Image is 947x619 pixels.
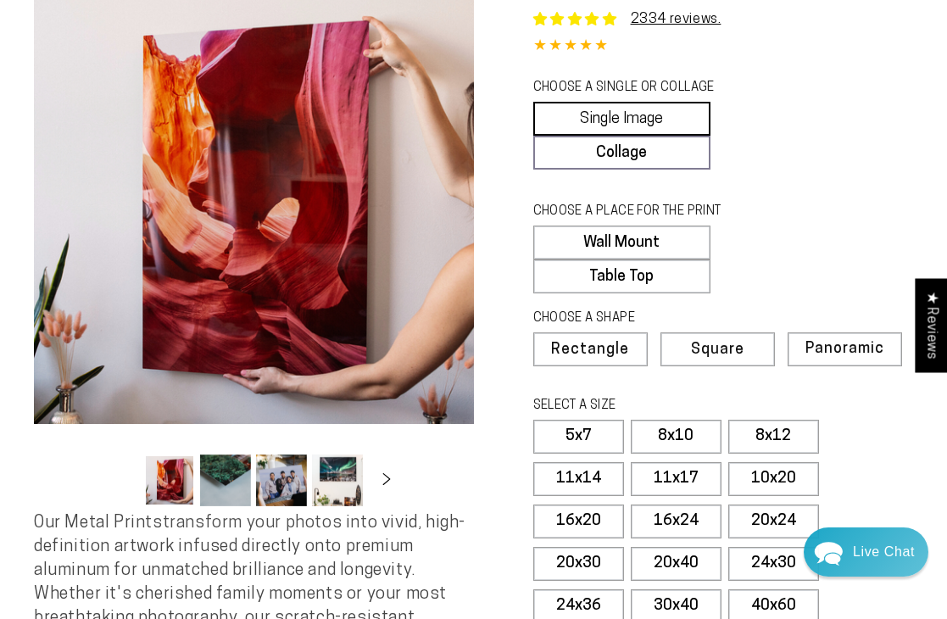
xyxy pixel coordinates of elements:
[551,343,629,358] span: Rectangle
[533,505,624,538] label: 16x20
[691,343,744,358] span: Square
[368,461,405,499] button: Slide right
[533,259,710,293] label: Table Top
[631,13,721,26] a: 2334 reviews.
[533,420,624,454] label: 5x7
[533,397,755,415] legend: SELECT A SIZE
[728,505,819,538] label: 20x24
[312,454,363,506] button: Load image 4 in gallery view
[915,278,947,372] div: Click to open Judge.me floating reviews tab
[533,309,755,328] legend: CHOOSE A SHAPE
[533,102,710,136] a: Single Image
[256,454,307,506] button: Load image 3 in gallery view
[533,35,914,59] div: 4.85 out of 5.0 stars
[200,454,251,506] button: Load image 2 in gallery view
[805,341,884,357] span: Panoramic
[728,547,819,581] label: 24x30
[533,203,755,221] legend: CHOOSE A PLACE FOR THE PRINT
[533,462,624,496] label: 11x14
[728,462,819,496] label: 10x20
[533,547,624,581] label: 20x30
[533,226,710,259] label: Wall Mount
[853,527,915,577] div: Contact Us Directly
[804,527,928,577] div: Chat widget toggle
[144,454,195,506] button: Load image 1 in gallery view
[631,420,721,454] label: 8x10
[631,462,721,496] label: 11x17
[631,505,721,538] label: 16x24
[728,420,819,454] label: 8x12
[533,79,755,98] legend: CHOOSE A SINGLE OR COLLAGE
[533,136,710,170] a: Collage
[102,461,139,499] button: Slide left
[631,547,721,581] label: 20x40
